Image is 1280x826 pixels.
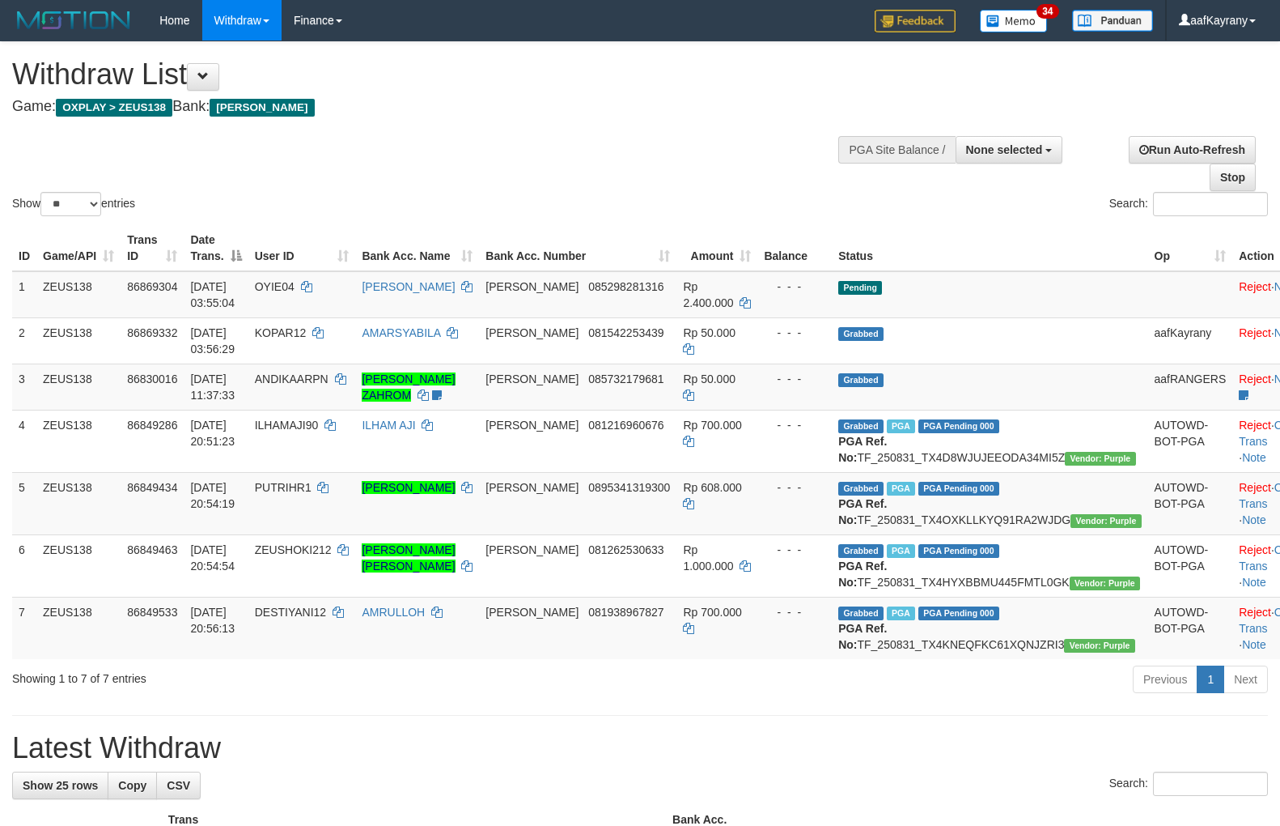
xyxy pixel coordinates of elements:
[1242,513,1266,526] a: Note
[588,280,663,293] span: Copy 085298281316 to clipboard
[362,280,455,293] a: [PERSON_NAME]
[1070,514,1141,528] span: Vendor URL: https://trx4.1velocity.biz
[1148,317,1233,364] td: aafKayrany
[1036,4,1058,19] span: 34
[12,732,1268,764] h1: Latest Withdraw
[683,419,741,432] span: Rp 700.000
[1070,577,1140,590] span: Vendor URL: https://trx4.1velocity.biz
[12,58,837,91] h1: Withdraw List
[127,419,177,432] span: 86849286
[832,225,1147,271] th: Status
[1242,451,1266,464] a: Note
[1239,481,1271,494] a: Reject
[485,481,579,494] span: [PERSON_NAME]
[255,280,295,293] span: OYIE04
[838,136,955,164] div: PGA Site Balance /
[184,225,248,271] th: Date Trans.: activate to sort column descending
[1133,666,1197,693] a: Previous
[980,10,1048,32] img: Button%20Memo.svg
[12,664,521,687] div: Showing 1 to 7 of 7 entries
[485,543,579,556] span: [PERSON_NAME]
[1148,364,1233,410] td: aafRANGERS
[121,225,184,271] th: Trans ID: activate to sort column ascending
[1064,639,1134,653] span: Vendor URL: https://trx4.1velocity.biz
[1210,164,1256,191] a: Stop
[832,410,1147,472] td: TF_250831_TX4D8WJUJEEODA34MI5Z
[832,472,1147,534] td: TF_250831_TX4OXKLLKYQ91RA2WJDG
[108,772,157,799] a: Copy
[1109,192,1268,216] label: Search:
[362,326,440,339] a: AMARSYABILA
[127,373,177,385] span: 86830016
[167,779,190,792] span: CSV
[588,326,663,339] span: Copy 081542253439 to clipboard
[838,373,884,387] span: Grabbed
[757,225,832,271] th: Balance
[127,481,177,494] span: 86849434
[838,607,884,620] span: Grabbed
[355,225,479,271] th: Bank Acc. Name: activate to sort column ascending
[764,371,825,387] div: - - -
[918,607,999,620] span: PGA Pending
[255,606,326,619] span: DESTIYANI12
[588,373,663,385] span: Copy 085732179681 to clipboard
[838,544,884,558] span: Grabbed
[12,225,36,271] th: ID
[12,99,837,115] h4: Game: Bank:
[832,534,1147,597] td: TF_250831_TX4HYXBBMU445FMTL0GK
[127,326,177,339] span: 86869332
[1148,410,1233,472] td: AUTOWD-BOT-PGA
[838,419,884,433] span: Grabbed
[255,373,328,385] span: ANDIKAARPN
[36,472,121,534] td: ZEUS138
[1148,534,1233,597] td: AUTOWD-BOT-PGA
[764,542,825,558] div: - - -
[838,327,884,341] span: Grabbed
[683,481,741,494] span: Rp 608.000
[1197,666,1224,693] a: 1
[1129,136,1256,164] a: Run Auto-Refresh
[36,225,121,271] th: Game/API: activate to sort column ascending
[12,534,36,597] td: 6
[255,326,307,339] span: KOPAR12
[12,192,135,216] label: Show entries
[1242,638,1266,651] a: Note
[12,271,36,318] td: 1
[362,606,425,619] a: AMRULLOH
[1239,280,1271,293] a: Reject
[676,225,757,271] th: Amount: activate to sort column ascending
[485,419,579,432] span: [PERSON_NAME]
[887,607,915,620] span: Marked by aafRornrotha
[838,435,887,464] b: PGA Ref. No:
[683,373,735,385] span: Rp 50.000
[1153,192,1268,216] input: Search:
[36,364,121,410] td: ZEUS138
[764,279,825,295] div: - - -
[1239,606,1271,619] a: Reject
[1153,772,1268,796] input: Search:
[362,419,415,432] a: ILHAM AJI
[1065,452,1135,466] span: Vendor URL: https://trx4.1velocity.biz
[12,317,36,364] td: 2
[683,543,733,573] span: Rp 1.000.000
[764,417,825,433] div: - - -
[485,326,579,339] span: [PERSON_NAME]
[127,606,177,619] span: 86849533
[479,225,676,271] th: Bank Acc. Number: activate to sort column ascending
[832,597,1147,659] td: TF_250831_TX4KNEQFKC61XQNJZRI3
[190,419,235,448] span: [DATE] 20:51:23
[1242,576,1266,589] a: Note
[838,622,887,651] b: PGA Ref. No:
[485,373,579,385] span: [PERSON_NAME]
[190,373,235,402] span: [DATE] 11:37:33
[1223,666,1268,693] a: Next
[918,544,999,558] span: PGA Pending
[485,280,579,293] span: [PERSON_NAME]
[23,779,98,792] span: Show 25 rows
[918,419,999,433] span: PGA Pending
[127,280,177,293] span: 86869304
[190,280,235,309] span: [DATE] 03:55:04
[838,281,882,295] span: Pending
[956,136,1063,164] button: None selected
[838,497,887,526] b: PGA Ref. No:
